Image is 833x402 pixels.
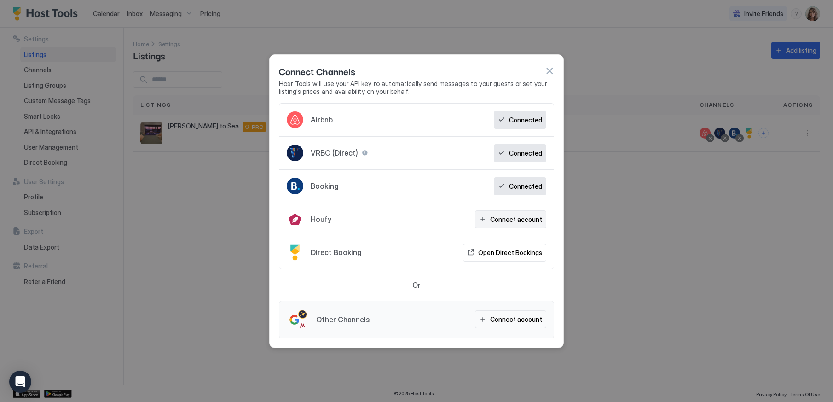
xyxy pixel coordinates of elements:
[463,244,546,262] button: Open Direct Bookings
[311,181,339,191] span: Booking
[311,248,362,257] span: Direct Booking
[490,215,542,224] div: Connect account
[311,148,358,157] span: VRBO (Direct)
[509,115,542,125] div: Connected
[9,371,31,393] div: Open Intercom Messenger
[509,148,542,158] div: Connected
[509,181,542,191] div: Connected
[311,115,333,124] span: Airbnb
[475,210,546,228] button: Connect account
[279,80,554,96] span: Host Tools will use your API key to automatically send messages to your guests or set your listin...
[478,248,542,257] div: Open Direct Bookings
[490,315,542,324] div: Connect account
[494,111,546,129] button: Connected
[279,64,355,78] span: Connect Channels
[412,280,421,290] span: Or
[475,310,546,328] button: Connect account
[494,144,546,162] button: Connected
[494,177,546,195] button: Connected
[311,215,331,224] span: Houfy
[316,315,370,324] span: Other Channels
